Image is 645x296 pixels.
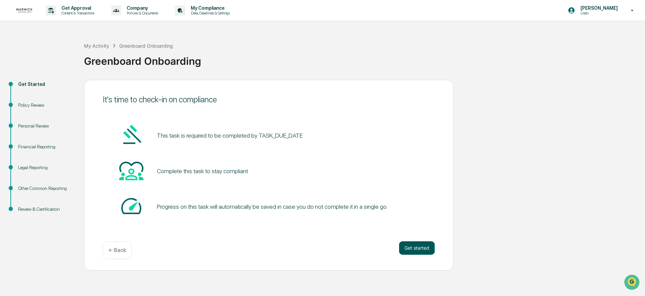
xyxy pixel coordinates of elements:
[55,85,83,91] span: Attestations
[119,194,143,218] img: Speed-dial
[575,5,621,11] p: [PERSON_NAME]
[7,98,12,103] div: 🔎
[121,5,162,11] p: Company
[157,167,248,175] div: Complete this task to stay compliant
[157,203,388,210] div: Progress on this task will automatically be saved in case you do not complete it in a single go.
[109,247,126,253] p: ← Back
[13,97,42,104] span: Data Lookup
[23,58,85,63] div: We're available if you need us!
[7,14,122,25] p: How can we help?
[84,50,642,67] div: Greenboard Onboarding
[67,114,81,119] span: Pylon
[56,5,98,11] p: Get Approval
[185,11,233,15] p: Data, Deadlines & Settings
[23,51,110,58] div: Start new chat
[114,53,122,61] button: Start new chat
[16,6,32,14] img: logo
[157,131,303,140] pre: This task is required to be completed by TASK_DUE_DATE
[49,85,54,91] div: 🗄️
[18,102,73,109] div: Policy Review
[4,95,45,107] a: 🔎Data Lookup
[7,51,19,63] img: 1746055101610-c473b297-6a78-478c-a979-82029cc54cd1
[103,95,435,104] div: It's time to check-in on compliance
[84,43,109,49] div: My Activity
[46,82,86,94] a: 🗄️Attestations
[13,85,43,91] span: Preclearance
[119,158,143,183] img: Heart
[18,81,73,88] div: Get Started
[119,123,143,147] img: Gavel
[18,206,73,213] div: Review & Certification
[119,43,173,49] div: Greenboard Onboarding
[18,185,73,192] div: Other Common Reporting
[47,113,81,119] a: Powered byPylon
[7,85,12,91] div: 🖐️
[121,11,162,15] p: Policies & Documents
[185,5,233,11] p: My Compliance
[4,82,46,94] a: 🖐️Preclearance
[575,11,621,15] p: Users
[623,274,642,292] iframe: Open customer support
[399,241,435,255] button: Get started
[18,143,73,150] div: Financial Reporting
[18,122,73,130] div: Personal Review
[18,164,73,171] div: Legal Reporting
[56,11,98,15] p: Content & Transactions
